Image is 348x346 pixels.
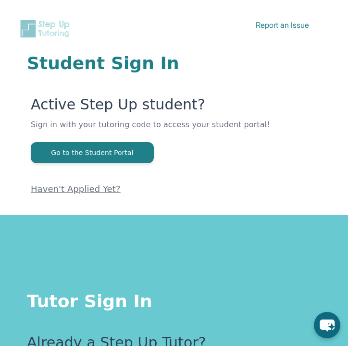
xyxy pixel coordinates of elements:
[19,19,73,38] img: Step Up Tutoring horizontal logo
[31,119,321,142] p: Sign in with your tutoring code to access your student portal!
[31,148,154,157] a: Go to the Student Portal
[314,312,340,338] button: chat-button
[31,142,154,163] button: Go to the Student Portal
[27,54,321,73] h1: Student Sign In
[31,96,321,119] p: Active Step Up student?
[27,288,321,311] h1: Tutor Sign In
[31,184,121,194] a: Haven't Applied Yet?
[256,20,309,30] a: Report an Issue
